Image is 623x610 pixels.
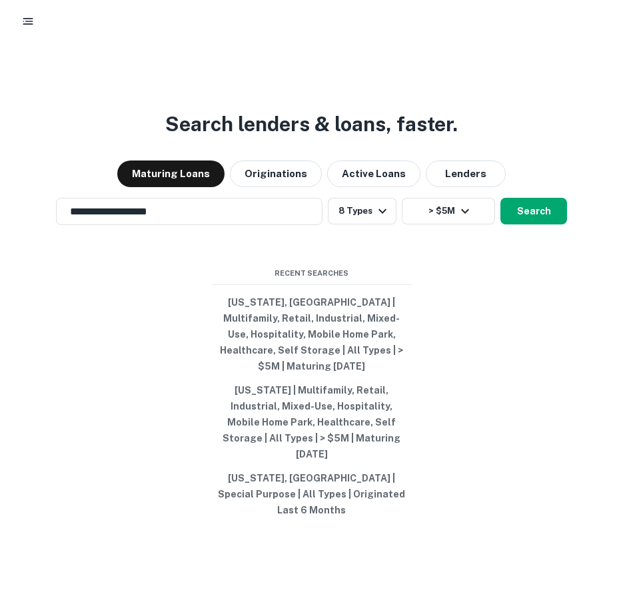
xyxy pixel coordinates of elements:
h3: Search lenders & loans, faster. [165,109,458,139]
button: Maturing Loans [117,160,225,187]
button: > $5M [402,198,495,224]
button: Active Loans [327,160,420,187]
button: Originations [230,160,322,187]
button: [US_STATE] | Multifamily, Retail, Industrial, Mixed-Use, Hospitality, Mobile Home Park, Healthcar... [212,378,412,466]
iframe: Chat Widget [556,503,623,567]
button: Lenders [426,160,506,187]
button: [US_STATE], [GEOGRAPHIC_DATA] | Special Purpose | All Types | Originated Last 6 Months [212,466,412,522]
button: [US_STATE], [GEOGRAPHIC_DATA] | Multifamily, Retail, Industrial, Mixed-Use, Hospitality, Mobile H... [212,290,412,378]
button: 8 Types [328,198,396,224]
span: Recent Searches [212,268,412,279]
button: Search [500,198,567,224]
